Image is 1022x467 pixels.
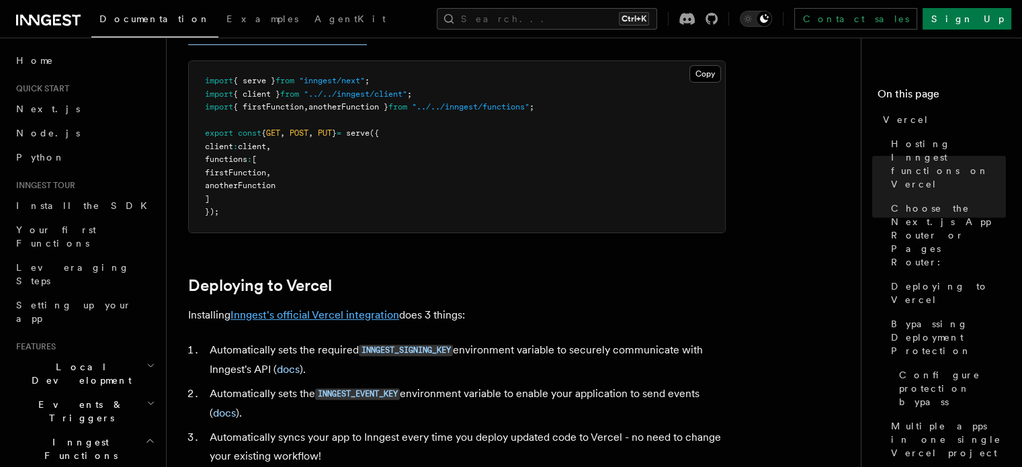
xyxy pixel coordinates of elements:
span: , [266,142,271,151]
span: POST [290,128,308,138]
span: ; [365,76,370,85]
span: Your first Functions [16,224,96,249]
span: anotherFunction [205,181,275,190]
span: import [205,102,233,112]
span: Leveraging Steps [16,262,130,286]
span: Documentation [99,13,210,24]
button: Local Development [11,355,158,392]
span: ; [407,89,412,99]
span: Hosting Inngest functions on Vercel [891,137,1006,191]
a: Configure protection bypass [894,363,1006,414]
a: Deploying to Vercel [188,276,332,295]
a: Hosting Inngest functions on Vercel [886,132,1006,196]
span: Multiple apps in one single Vercel project [891,419,1006,460]
a: docs [277,363,300,376]
code: INNGEST_EVENT_KEY [315,388,400,400]
button: Copy [689,65,721,83]
span: "inngest/next" [299,76,365,85]
span: import [205,76,233,85]
a: Contact sales [794,8,917,30]
span: client [205,142,233,151]
a: Node.js [11,121,158,145]
a: Documentation [91,4,218,38]
span: { serve } [233,76,275,85]
span: }); [205,207,219,216]
a: Home [11,48,158,73]
span: Features [11,341,56,352]
span: , [266,168,271,177]
span: GET [266,128,280,138]
a: Setting up your app [11,293,158,331]
a: Sign Up [923,8,1011,30]
a: Python [11,145,158,169]
p: Installing does 3 things: [188,306,726,325]
span: export [205,128,233,138]
span: "../../inngest/functions" [412,102,529,112]
span: serve [346,128,370,138]
span: [ [252,155,257,164]
span: ; [529,102,534,112]
li: Automatically sets the environment variable to enable your application to send events ( ). [206,384,726,423]
span: import [205,89,233,99]
button: Search...Ctrl+K [437,8,657,30]
span: firstFunction [205,168,266,177]
h4: On this page [878,86,1006,108]
span: from [388,102,407,112]
span: } [332,128,337,138]
a: Choose the Next.js App Router or Pages Router: [886,196,1006,274]
a: INNGEST_SIGNING_KEY [359,343,453,356]
a: Bypassing Deployment Protection [886,312,1006,363]
span: = [337,128,341,138]
span: Setting up your app [16,300,132,324]
a: Install the SDK [11,194,158,218]
span: from [280,89,299,99]
span: "../../inngest/client" [304,89,407,99]
span: { [261,128,266,138]
span: Choose the Next.js App Router or Pages Router: [891,202,1006,269]
span: Deploying to Vercel [891,280,1006,306]
a: Leveraging Steps [11,255,158,293]
span: Bypassing Deployment Protection [891,317,1006,357]
a: INNGEST_EVENT_KEY [315,387,400,400]
a: Deploying to Vercel [886,274,1006,312]
span: ] [205,194,210,204]
span: client [238,142,266,151]
a: Your first Functions [11,218,158,255]
span: Quick start [11,83,69,94]
span: Configure protection bypass [899,368,1006,409]
a: Next.js [11,97,158,121]
span: AgentKit [314,13,386,24]
span: Events & Triggers [11,398,146,425]
span: Inngest Functions [11,435,145,462]
kbd: Ctrl+K [619,12,649,26]
span: Node.js [16,128,80,138]
button: Events & Triggers [11,392,158,430]
span: Inngest tour [11,180,75,191]
span: Python [16,152,65,163]
span: anotherFunction } [308,102,388,112]
a: Inngest's official Vercel integration [230,308,399,321]
a: Vercel [878,108,1006,132]
span: ({ [370,128,379,138]
span: { client } [233,89,280,99]
span: Next.js [16,103,80,114]
span: Install the SDK [16,200,155,211]
span: PUT [318,128,332,138]
span: Vercel [883,113,929,126]
a: docs [213,407,236,419]
span: , [308,128,313,138]
span: , [280,128,285,138]
span: Home [16,54,54,67]
a: Multiple apps in one single Vercel project [886,414,1006,465]
span: Examples [226,13,298,24]
span: : [233,142,238,151]
button: Toggle dark mode [740,11,772,27]
span: functions [205,155,247,164]
span: const [238,128,261,138]
span: Local Development [11,360,146,387]
a: Examples [218,4,306,36]
li: Automatically syncs your app to Inngest every time you deploy updated code to Vercel - no need to... [206,428,726,466]
span: : [247,155,252,164]
a: AgentKit [306,4,394,36]
code: INNGEST_SIGNING_KEY [359,345,453,356]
